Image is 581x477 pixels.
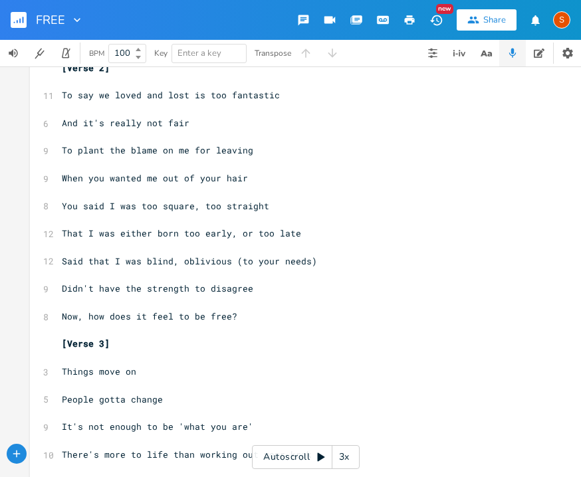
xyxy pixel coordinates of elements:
button: Share [457,9,517,31]
span: [Verse 3] [62,337,110,349]
span: Enter a key [177,47,221,59]
span: That I was either born too early, or too late [62,227,301,239]
span: Now, how does it feel to be free? [62,310,237,322]
span: There's more to life than working out your krak [62,448,312,460]
span: And it's really not fair [62,117,189,129]
span: FREE [36,14,65,26]
span: People gotta change [62,393,163,405]
button: S [553,5,570,35]
div: New [436,4,453,14]
div: Autoscroll [252,445,360,469]
div: Spike Lancaster + Ernie Whalley [553,11,570,29]
span: Didn't have the strength to disagree [62,282,253,294]
span: To plant the blame on me for leaving [62,144,253,156]
span: Said that I was blind, oblivious (to your needs) [62,255,317,267]
div: Share [483,14,506,26]
span: You said I was too square, too straight [62,200,269,212]
div: Transpose [255,49,291,57]
div: BPM [89,50,104,57]
div: 3x [332,445,356,469]
span: It's not enough to be 'what you are' [62,421,253,432]
span: To say we loved and lost is too fantastic [62,89,280,101]
span: When you wanted me out of your hair [62,172,248,184]
span: Things move on [62,365,136,377]
div: Key [154,49,168,57]
span: [Verse 2] [62,62,110,74]
button: New [423,8,449,32]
